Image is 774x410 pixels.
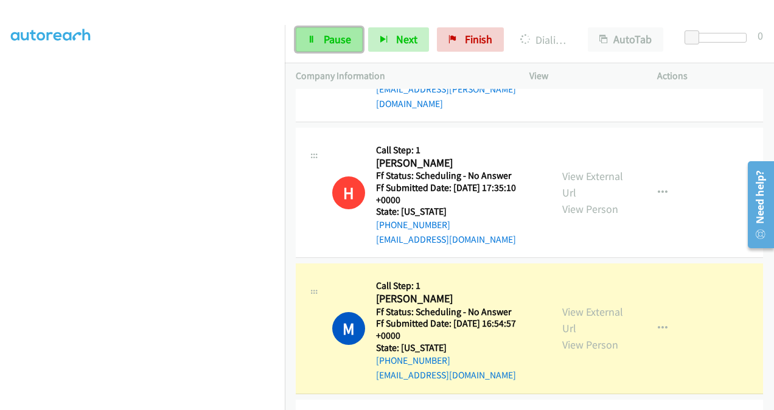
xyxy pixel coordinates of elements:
h5: Call Step: 1 [376,280,540,292]
div: 0 [758,27,763,44]
a: [EMAIL_ADDRESS][DOMAIN_NAME] [376,369,516,381]
a: Pause [296,27,363,52]
button: Next [368,27,429,52]
a: View Person [562,338,618,352]
a: View Person [562,202,618,216]
a: View External Url [562,305,623,335]
a: View External Url [562,169,623,200]
p: Dialing [PERSON_NAME] [520,32,566,48]
h5: Ff Status: Scheduling - No Answer [376,170,540,182]
button: AutoTab [588,27,663,52]
h5: Ff Status: Scheduling - No Answer [376,306,540,318]
span: Pause [324,32,351,46]
p: View [529,69,635,83]
a: [EMAIL_ADDRESS][PERSON_NAME][DOMAIN_NAME] [376,83,516,109]
p: Company Information [296,69,507,83]
h5: Call Step: 1 [376,144,540,156]
span: Finish [465,32,492,46]
div: Delay between calls (in seconds) [691,33,747,43]
h2: [PERSON_NAME] [376,292,536,306]
a: [EMAIL_ADDRESS][DOMAIN_NAME] [376,234,516,245]
a: [PHONE_NUMBER] [376,355,450,366]
h1: M [332,312,365,345]
span: Next [396,32,417,46]
h1: H [332,176,365,209]
h2: [PERSON_NAME] [376,156,536,170]
a: [PHONE_NUMBER] [376,219,450,231]
h5: Ff Submitted Date: [DATE] 17:35:10 +0000 [376,182,540,206]
h5: State: [US_STATE] [376,206,540,218]
a: Finish [437,27,504,52]
h5: State: [US_STATE] [376,342,540,354]
iframe: Resource Center [739,156,774,253]
p: Actions [657,69,763,83]
h5: Ff Submitted Date: [DATE] 16:54:57 +0000 [376,318,540,341]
